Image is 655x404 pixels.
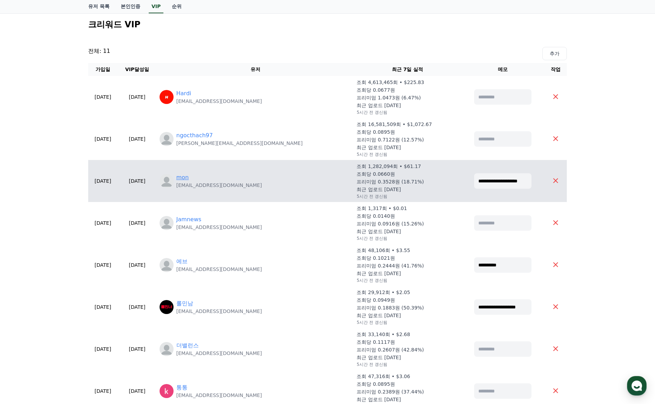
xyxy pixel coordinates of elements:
[176,383,188,392] a: 통통
[357,247,410,254] p: 조회 48,106회 • $3.55
[542,47,567,60] button: 추가
[357,110,387,115] p: 5시간 전 갱신됨
[160,132,174,146] img: profile_blank.webp
[176,350,262,357] p: [EMAIL_ADDRESS][DOMAIN_NAME]
[118,160,157,202] td: [DATE]
[88,19,567,30] h2: 크리워드 VIP
[357,320,387,325] p: 5시간 전 갱신됨
[357,278,387,283] p: 5시간 전 갱신됨
[357,381,395,388] p: 조회당 0.0895원
[64,233,72,238] span: 대화
[88,118,118,160] td: [DATE]
[357,194,387,199] p: 5시간 전 갱신됨
[88,328,118,370] td: [DATE]
[357,354,401,361] p: 최근 업로드 [DATE]
[88,244,118,286] td: [DATE]
[160,174,174,188] img: profile_blank.webp
[176,257,188,266] a: 에브
[357,79,424,86] p: 조회 4,613,465회 • $225.83
[357,297,395,304] p: 조회당 0.0949원
[357,339,395,346] p: 조회당 0.1117원
[357,94,421,101] p: 프리미엄 1.0473원 (6.47%)
[176,215,202,224] a: Jamnews
[176,266,262,273] p: [EMAIL_ADDRESS][DOMAIN_NAME]
[176,341,199,350] a: 더밸런스
[357,136,424,143] p: 프리미엄 0.7122원 (12.57%)
[90,222,134,239] a: 설정
[357,236,387,241] p: 5시간 전 갱신됨
[108,232,117,238] span: 설정
[357,152,387,157] p: 5시간 전 갱신됨
[88,202,118,244] td: [DATE]
[46,222,90,239] a: 대화
[160,384,174,398] img: https://lh3.googleusercontent.com/a/ACg8ocIBnWwqV0eXG_KuFoolGCfr3AxDWXc-3Vl4NaZtHcYys-323Q=s96-c
[544,63,567,76] th: 작업
[357,396,401,403] p: 최근 업로드 [DATE]
[461,63,545,76] th: 메모
[357,220,424,227] p: 프리미엄 0.0916원 (15.26%)
[176,140,303,147] p: [PERSON_NAME][EMAIL_ADDRESS][DOMAIN_NAME]
[357,186,401,193] p: 최근 업로드 [DATE]
[357,228,401,235] p: 최근 업로드 [DATE]
[354,63,461,76] th: 최근 7일 실적
[357,128,395,135] p: 조회당 0.0895원
[88,63,118,76] th: 가입일
[176,173,189,182] a: mon
[357,178,424,185] p: 프리미엄 0.3528원 (18.71%)
[357,312,401,319] p: 최근 업로드 [DATE]
[357,121,432,128] p: 조회 16,581,509회 • $1,072.67
[22,232,26,238] span: 홈
[88,76,118,118] td: [DATE]
[176,224,262,231] p: [EMAIL_ADDRESS][DOMAIN_NAME]
[176,308,262,315] p: [EMAIL_ADDRESS][DOMAIN_NAME]
[176,392,262,399] p: [EMAIL_ADDRESS][DOMAIN_NAME]
[357,289,410,296] p: 조회 29,912회 • $2.05
[357,255,395,262] p: 조회당 0.1021원
[357,144,401,151] p: 최근 업로드 [DATE]
[157,63,354,76] th: 유저
[118,328,157,370] td: [DATE]
[357,270,401,277] p: 최근 업로드 [DATE]
[357,213,395,220] p: 조회당 0.0140원
[176,299,193,308] a: 롤민남
[357,205,407,212] p: 조회 1,317회 • $0.01
[176,89,191,98] a: Hardi
[160,300,174,314] img: https://lh3.googleusercontent.com/a/ACg8ocIRkcOePDkb8G556KPr_g5gDUzm96TACHS6QOMRMdmg6EqxY2Y=s96-c
[357,373,410,380] p: 조회 47,316회 • $3.06
[357,170,395,177] p: 조회당 0.0660원
[118,118,157,160] td: [DATE]
[118,202,157,244] td: [DATE]
[2,222,46,239] a: 홈
[357,346,424,353] p: 프리미엄 0.2607원 (42.84%)
[118,286,157,328] td: [DATE]
[160,216,174,230] img: profile_blank.webp
[357,86,395,93] p: 조회당 0.0677원
[357,102,401,109] p: 최근 업로드 [DATE]
[357,262,424,269] p: 프리미엄 0.2444원 (41.76%)
[88,47,110,60] p: 전체: 11
[176,182,262,189] p: [EMAIL_ADDRESS][DOMAIN_NAME]
[88,160,118,202] td: [DATE]
[160,258,174,272] img: https://cdn.creward.net/profile/user/profile_blank.webp
[160,342,174,356] img: https://cdn.creward.net/profile/user/profile_blank.webp
[176,98,262,105] p: [EMAIL_ADDRESS][DOMAIN_NAME]
[357,304,424,311] p: 프리미엄 0.1883원 (50.39%)
[357,362,387,367] p: 5시간 전 갱신됨
[118,244,157,286] td: [DATE]
[357,331,410,338] p: 조회 33,140회 • $2.68
[357,163,421,170] p: 조회 1,282,094회 • $61.17
[160,90,174,104] img: https://lh3.googleusercontent.com/a/ACg8ocK6o0fCofFZMXaD0tWOdyBbmJ3D8oleYyj4Nkd9g64qlagD_Ss=s96-c
[176,131,213,140] a: ngocthach97
[88,286,118,328] td: [DATE]
[118,76,157,118] td: [DATE]
[118,63,157,76] th: VIP달성일
[357,388,424,395] p: 프리미엄 0.2389원 (37.44%)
